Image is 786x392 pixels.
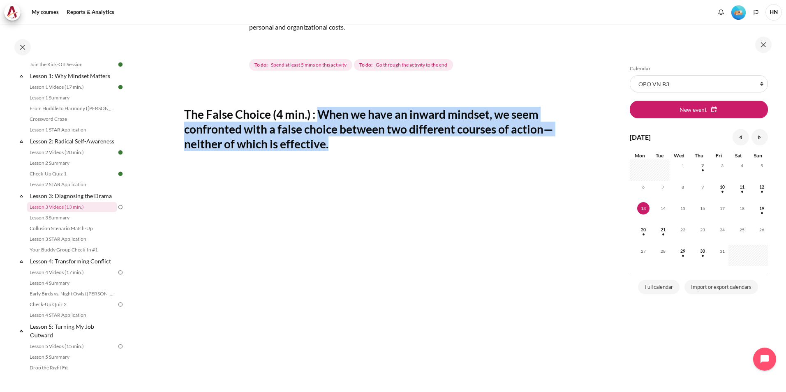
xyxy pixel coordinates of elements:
a: Lesson 4 Videos (17 min.) [27,267,117,277]
a: Crossword Craze [27,114,117,124]
a: Lesson 3 STAR Application [27,234,117,244]
h2: The False Choice (4 min.) : When we have an inward mindset, we seem confronted with a false choic... [184,107,561,152]
span: 30 [696,245,709,257]
span: Collapse [17,137,25,145]
span: Sat [735,152,742,159]
span: 4 [736,159,748,172]
a: Lesson 2 Summary [27,158,117,168]
a: Lesson 1 Videos (17 min.) [27,82,117,92]
span: 8 [677,181,689,193]
span: 20 [637,224,650,236]
a: Lesson 3 Videos (13 min.) [27,202,117,212]
span: 23 [696,224,709,236]
span: 22 [677,224,689,236]
span: 6 [637,181,650,193]
a: Lesson 4: Transforming Conflict [29,256,117,267]
span: 21 [657,224,669,236]
a: Monday, 20 October events [637,227,650,232]
span: 25 [736,224,748,236]
span: 7 [657,181,669,193]
a: Lesson 3 Summary [27,213,117,223]
strong: To do: [254,61,268,69]
img: xf [184,2,246,64]
a: Lesson 4 STAR Application [27,310,117,320]
span: 27 [637,245,650,257]
a: Friday, 10 October events [716,184,728,189]
a: Early Birds vs. Night Owls ([PERSON_NAME]'s Story) [27,289,117,299]
section: Blocks [630,65,768,296]
h4: [DATE] [630,132,651,142]
a: Lesson 5 Videos (15 min.) [27,341,117,351]
a: My courses [29,4,62,21]
a: From Huddle to Harmony ([PERSON_NAME]'s Story) [27,104,117,113]
a: Lesson 5 Summary [27,352,117,362]
button: Languages [750,6,762,18]
span: Collapse [17,257,25,265]
a: Collusion Scenario Match-Up [27,224,117,233]
button: New event [630,101,768,118]
img: Done [117,61,124,68]
span: Fri [716,152,722,159]
a: Lesson 1 STAR Application [27,125,117,135]
span: Spend at least 5 mins on this activity [271,61,347,69]
span: 16 [696,202,709,214]
img: To do [117,301,124,308]
a: Your Buddy Group Check-In #1 [27,245,117,255]
img: To do [117,269,124,276]
img: Done [117,149,124,156]
a: Lesson 1 Summary [27,93,117,103]
span: 17 [716,202,728,214]
div: Show notification window with no new notifications [715,6,727,18]
img: To do [117,203,124,211]
span: HN [765,4,782,21]
span: Collapse [17,72,25,80]
span: 28 [657,245,669,257]
img: To do [117,343,124,350]
span: 31 [716,245,728,257]
span: Collapse [17,327,25,335]
a: Import or export calendars [684,280,758,295]
span: Go through the activity to the end [376,61,447,69]
a: Sunday, 19 October events [756,206,768,211]
a: Join the Kick-Off Session [27,60,117,69]
span: 19 [756,202,768,214]
span: 10 [716,181,728,193]
a: Lesson 2: Radical Self-Awareness [29,136,117,147]
a: Lesson 2 Videos (20 min.) [27,148,117,157]
span: Tue [656,152,663,159]
span: 3 [716,159,728,172]
a: Wednesday, 29 October events [677,249,689,254]
a: Check-Up Quiz 1 [27,169,117,179]
span: 13 [637,202,650,214]
span: Wed [674,152,684,159]
a: User menu [765,4,782,21]
span: 15 [677,202,689,214]
span: 1 [677,159,689,172]
span: 5 [756,159,768,172]
a: Sunday, 12 October events [756,184,768,189]
img: Level #2 [731,5,746,20]
iframe: OP-M3-Diagnosing the Drama-Media6-The false Choice [184,166,561,378]
a: Reports & Analytics [64,4,117,21]
a: Lesson 2 STAR Application [27,180,117,189]
span: 2 [696,159,709,172]
strong: To do: [359,61,372,69]
span: 18 [736,202,748,214]
span: Sun [754,152,762,159]
td: Today [630,202,650,224]
span: 12 [756,181,768,193]
span: 9 [696,181,709,193]
span: Collapse [17,192,25,200]
div: Completion requirements for Lesson 3 Videos (13 min.) [249,58,455,72]
a: Lesson 1: Why Mindset Matters [29,70,117,81]
span: 29 [677,245,689,257]
a: Tuesday, 21 October events [657,227,669,232]
span: 11 [736,181,748,193]
a: Lesson 4 Summary [27,278,117,288]
a: Drop the Right Fit [27,363,117,373]
span: 14 [657,202,669,214]
a: Thursday, 30 October events [696,249,709,254]
span: 26 [756,224,768,236]
span: New event [680,105,707,114]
